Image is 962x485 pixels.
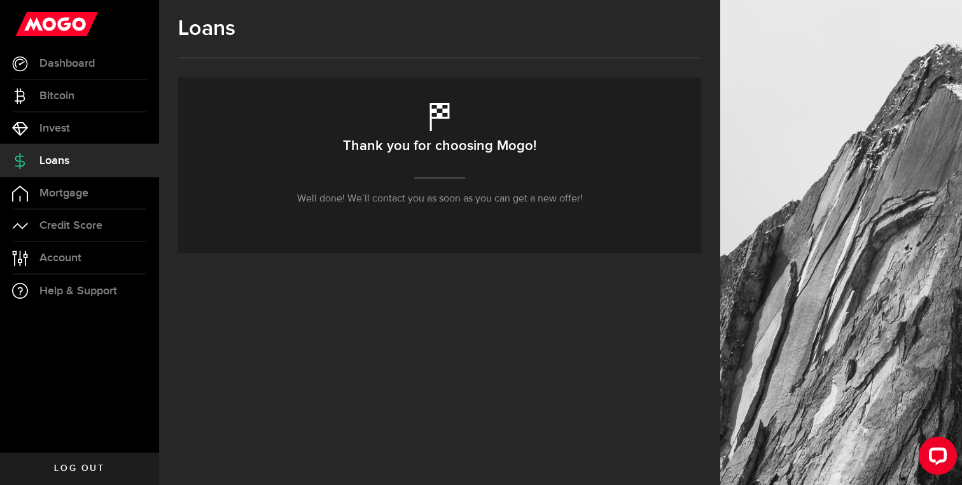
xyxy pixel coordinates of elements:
span: Help & Support [39,285,117,297]
span: Log out [54,464,104,473]
h2: Thank you for choosing Mogo! [343,133,536,160]
span: Loans [39,155,69,167]
p: Well done! We’ll contact you as soon as you can get a new offer! [297,191,583,207]
span: Invest [39,123,70,134]
span: Mortgage [39,188,88,199]
span: Account [39,252,81,264]
h1: Loans [178,16,701,41]
span: Dashboard [39,58,95,69]
span: Bitcoin [39,90,74,102]
span: Credit Score [39,220,102,231]
iframe: LiveChat chat widget [909,432,962,485]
